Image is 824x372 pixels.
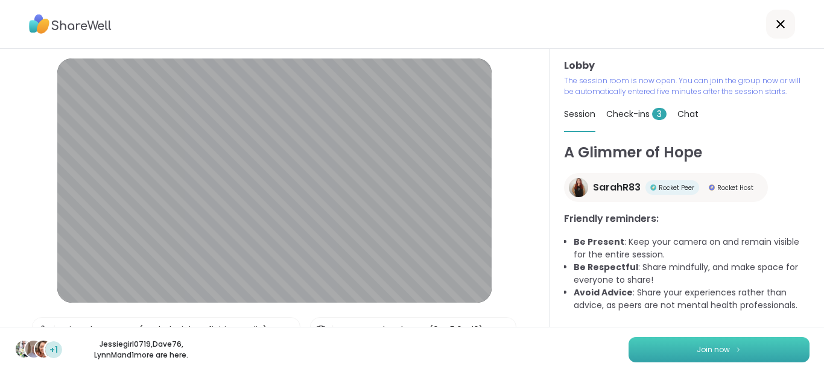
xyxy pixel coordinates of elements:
[659,183,694,192] span: Rocket Peer
[574,261,810,286] li: : Share mindfully, and make space for everyone to share!
[564,58,810,73] h3: Lobby
[574,286,633,298] b: Avoid Advice
[564,142,810,163] h1: A Glimmer of Hope
[593,180,641,195] span: SarahR83
[677,108,699,120] span: Chat
[16,341,33,358] img: Jessiegirl0719
[574,261,638,273] b: Be Respectful
[53,318,56,342] span: |
[629,337,810,362] button: Join now
[735,346,742,353] img: ShareWell Logomark
[331,318,334,342] span: |
[29,10,112,38] img: ShareWell Logo
[564,212,810,226] h3: Friendly reminders:
[49,344,58,356] span: +1
[35,341,52,358] img: LynnM
[340,324,483,336] div: Integrated Webcam (0c45:64d0)
[74,339,209,361] p: Jessiegirl0719 , Dave76 , LynnM and 1 more are here.
[697,344,730,355] span: Join now
[574,236,810,261] li: : Keep your camera on and remain visible for the entire session.
[25,341,42,358] img: Dave76
[569,178,588,197] img: SarahR83
[574,236,624,248] b: Be Present
[709,184,715,191] img: Rocket Host
[564,75,810,97] p: The session room is now open. You can join the group now or will be automatically entered five mi...
[37,318,48,342] img: Microphone
[564,173,768,202] a: SarahR83SarahR83Rocket PeerRocket PeerRocket HostRocket Host
[62,324,267,336] div: Microphone Array (Realtek High Definition Audio)
[315,318,326,342] img: Camera
[652,108,667,120] span: 3
[717,183,753,192] span: Rocket Host
[564,108,595,120] span: Session
[574,286,810,312] li: : Share your experiences rather than advice, as peers are not mental health professionals.
[606,108,667,120] span: Check-ins
[650,184,656,191] img: Rocket Peer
